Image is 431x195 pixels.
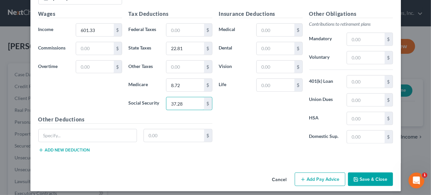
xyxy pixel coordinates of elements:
[38,26,54,32] span: Income
[294,61,302,73] div: $
[35,42,73,55] label: Commissions
[204,79,212,91] div: $
[125,79,163,92] label: Medicare
[204,24,212,36] div: $
[306,130,344,144] label: Domestic Sup.
[309,10,393,18] h5: Other Obligations
[166,79,204,91] input: 0.00
[294,79,302,91] div: $
[35,60,73,74] label: Overtime
[125,23,163,37] label: Federal Taxes
[166,24,204,36] input: 0.00
[257,79,294,91] input: 0.00
[295,173,345,186] button: Add Pay Advice
[204,97,212,110] div: $
[144,129,204,142] input: 0.00
[294,24,302,36] div: $
[204,129,212,142] div: $
[267,173,292,186] button: Cancel
[257,42,294,55] input: 0.00
[347,112,384,125] input: 0.00
[306,51,344,64] label: Voluntary
[204,42,212,55] div: $
[306,93,344,107] label: Union Dues
[309,21,393,27] p: Contributions to retirement plans
[166,42,204,55] input: 0.00
[347,33,384,46] input: 0.00
[347,51,384,64] input: 0.00
[38,115,212,124] h5: Other Deductions
[347,94,384,106] input: 0.00
[306,112,344,125] label: HSA
[38,147,90,153] button: Add new deduction
[385,33,393,46] div: $
[257,24,294,36] input: 0.00
[216,79,253,92] label: Life
[216,23,253,37] label: Medical
[409,173,424,188] iframe: Intercom live chat
[125,42,163,55] label: State Taxes
[166,61,204,73] input: 0.00
[347,131,384,143] input: 0.00
[76,42,113,55] input: 0.00
[38,10,122,18] h5: Wages
[216,42,253,55] label: Dental
[76,61,113,73] input: 0.00
[204,61,212,73] div: $
[129,10,212,18] h5: Tax Deductions
[306,75,344,88] label: 401(k) Loan
[348,173,393,186] button: Save & Close
[219,10,303,18] h5: Insurance Deductions
[385,94,393,106] div: $
[385,76,393,88] div: $
[216,60,253,74] label: Vision
[76,24,113,36] input: 0.00
[125,60,163,74] label: Other Taxes
[347,76,384,88] input: 0.00
[294,42,302,55] div: $
[125,97,163,110] label: Social Security
[114,24,122,36] div: $
[114,61,122,73] div: $
[385,112,393,125] div: $
[306,33,344,46] label: Mandatory
[257,61,294,73] input: 0.00
[385,51,393,64] div: $
[422,173,427,178] span: 1
[114,42,122,55] div: $
[166,97,204,110] input: 0.00
[39,129,137,142] input: Specify...
[385,131,393,143] div: $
